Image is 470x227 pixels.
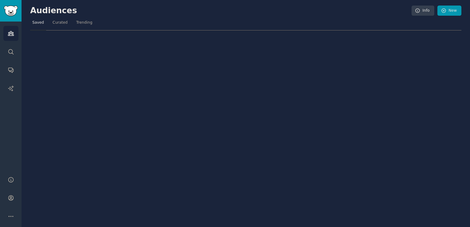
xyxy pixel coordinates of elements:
a: Info [412,6,434,16]
span: Curated [53,20,68,26]
a: Trending [74,18,94,30]
a: New [437,6,461,16]
img: GummySearch logo [4,6,18,16]
a: Saved [30,18,46,30]
a: Curated [50,18,70,30]
h2: Audiences [30,6,412,16]
span: Saved [32,20,44,26]
span: Trending [76,20,92,26]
